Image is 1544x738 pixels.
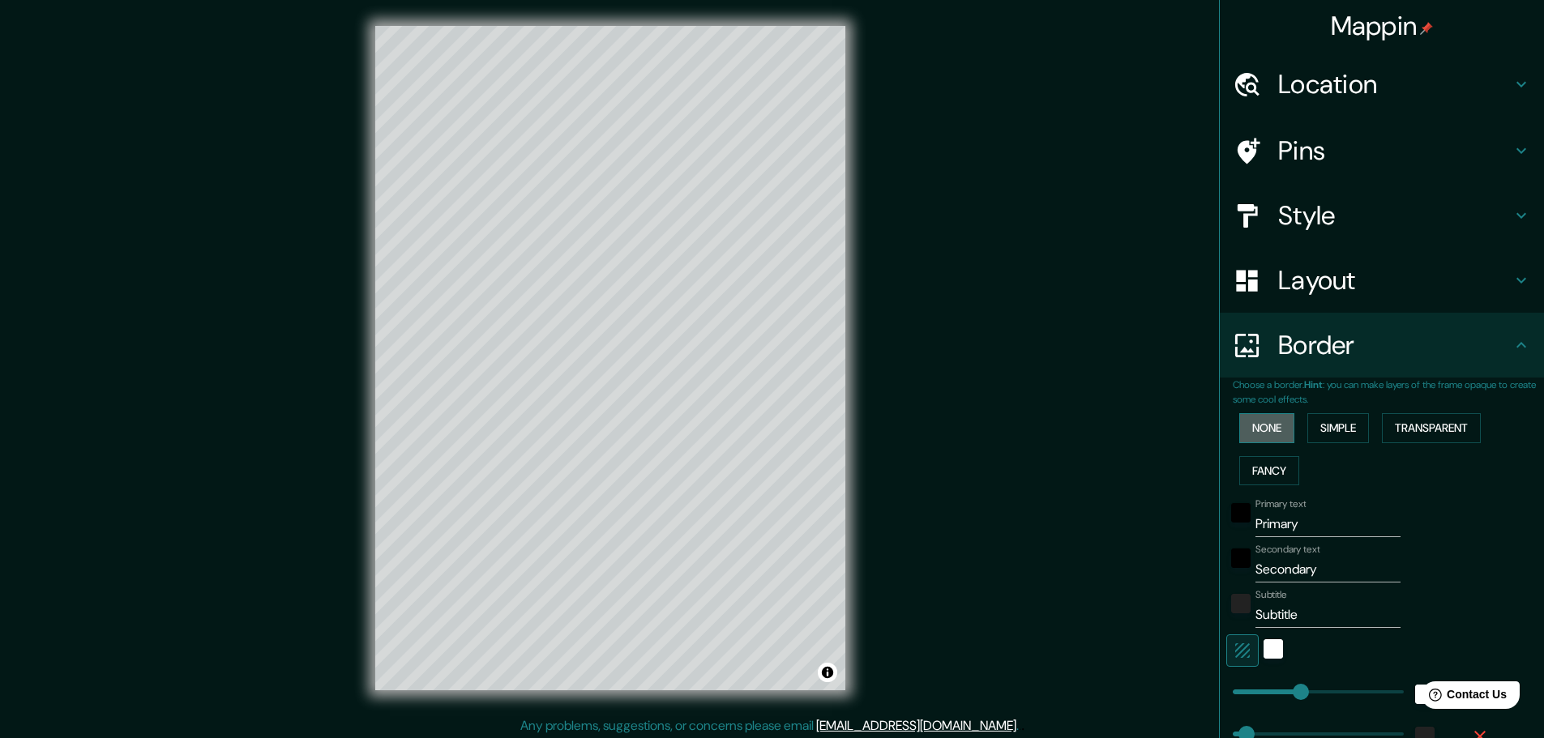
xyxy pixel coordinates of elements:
button: Toggle attribution [818,663,837,682]
button: white [1264,639,1283,659]
label: Primary text [1255,497,1306,511]
h4: Border [1278,329,1512,361]
h4: Layout [1278,264,1512,296]
p: Choose a border. : you can make layers of the frame opaque to create some cool effects. [1233,378,1544,407]
div: Location [1220,52,1544,117]
h4: Location [1278,68,1512,100]
div: . [1019,716,1021,736]
button: Fancy [1239,456,1299,486]
p: Any problems, suggestions, or concerns please email . [520,716,1019,736]
img: pin-icon.png [1420,22,1433,35]
div: Layout [1220,248,1544,313]
h4: Mappin [1331,10,1434,42]
h4: Pins [1278,134,1512,167]
label: Secondary text [1255,543,1320,557]
h4: Style [1278,199,1512,232]
b: Hint [1304,378,1323,391]
button: black [1231,503,1251,523]
div: Border [1220,313,1544,378]
button: color-222222 [1231,594,1251,613]
button: Simple [1307,413,1369,443]
button: black [1231,548,1251,568]
iframe: Help widget launcher [1400,675,1526,720]
button: Transparent [1382,413,1481,443]
label: Subtitle [1255,588,1287,602]
div: . [1021,716,1024,736]
button: None [1239,413,1294,443]
div: Style [1220,183,1544,248]
a: [EMAIL_ADDRESS][DOMAIN_NAME] [816,717,1016,734]
div: Pins [1220,118,1544,183]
